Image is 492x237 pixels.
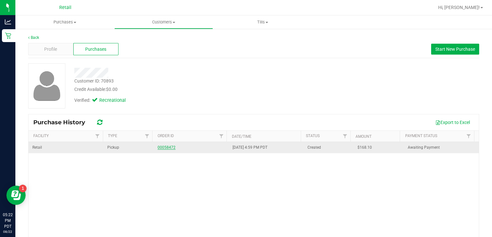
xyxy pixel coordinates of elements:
[15,19,114,25] span: Purchases
[30,69,64,102] img: user-icon.png
[357,145,372,151] span: $168.10
[74,86,295,93] div: Credit Available:
[158,145,176,150] a: 00058472
[19,185,27,192] iframe: Resource center unread badge
[306,134,320,138] a: Status
[213,15,312,29] a: Tills
[3,229,12,234] p: 08/22
[5,32,11,39] inline-svg: Retail
[232,134,251,139] a: Date/Time
[74,78,114,84] div: Customer ID: 70893
[28,35,39,40] a: Back
[356,134,372,139] a: Amount
[408,145,440,151] span: Awaiting Payment
[438,5,480,10] span: Hi, [PERSON_NAME]!
[59,5,71,10] span: Retail
[114,15,213,29] a: Customers
[33,119,92,126] span: Purchase History
[92,131,103,142] a: Filter
[463,131,474,142] a: Filter
[233,145,267,151] span: [DATE] 4:59 PM PDT
[213,19,312,25] span: Tills
[107,145,119,151] span: Pickup
[106,87,118,92] span: $0.00
[405,134,437,138] a: Payment Status
[435,47,475,52] span: Start New Purchase
[6,186,26,205] iframe: Resource center
[115,19,213,25] span: Customers
[307,145,321,151] span: Created
[142,131,152,142] a: Filter
[340,131,350,142] a: Filter
[3,212,12,229] p: 05:22 PM PDT
[5,19,11,25] inline-svg: Analytics
[108,134,117,138] a: Type
[74,97,125,104] div: Verified:
[44,46,57,53] span: Profile
[99,97,125,104] span: Recreational
[85,46,106,53] span: Purchases
[32,145,42,151] span: Retail
[33,134,49,138] a: Facility
[431,117,474,128] button: Export to Excel
[158,134,174,138] a: Order ID
[15,15,114,29] a: Purchases
[431,44,479,55] button: Start New Purchase
[216,131,226,142] a: Filter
